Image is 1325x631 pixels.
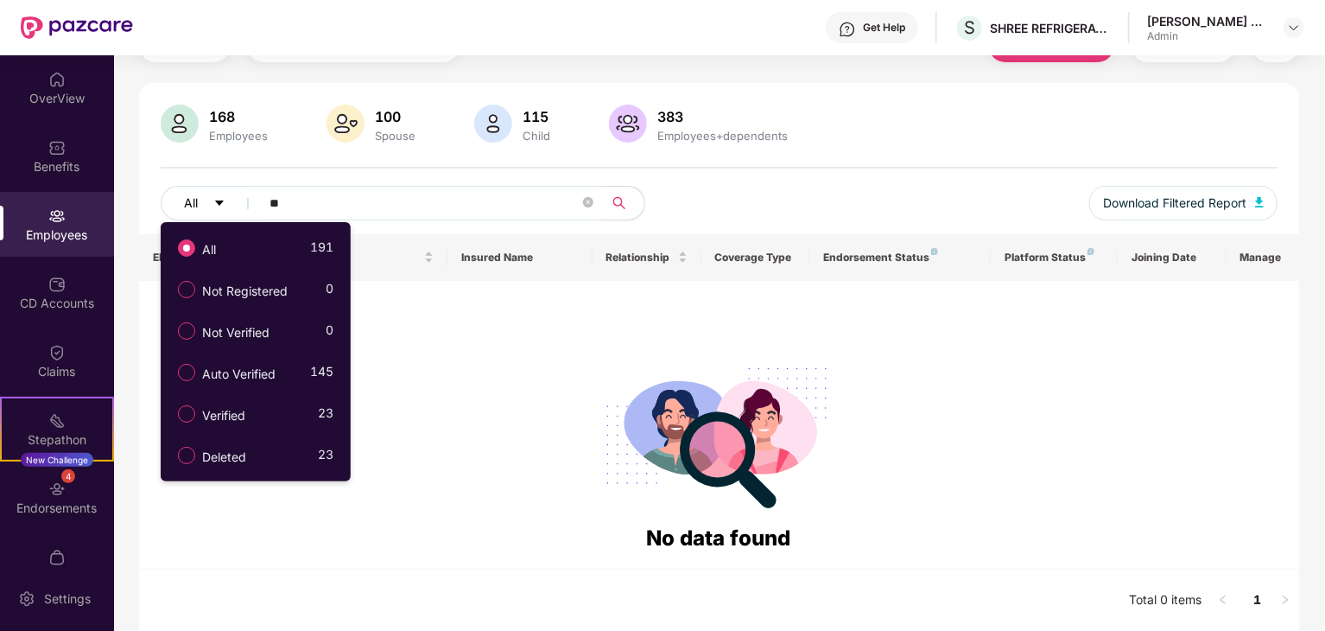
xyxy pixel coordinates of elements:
span: caret-down [213,197,225,211]
span: 145 [310,362,333,387]
img: New Pazcare Logo [21,16,133,39]
span: 191 [310,238,333,263]
img: svg+xml;base64,PHN2ZyBpZD0iRW1wbG95ZWVzIiB4bWxucz0iaHR0cDovL3d3dy53My5vcmcvMjAwMC9zdmciIHdpZHRoPS... [48,207,66,225]
div: New Challenge [21,453,93,467]
div: Spouse [371,129,419,143]
div: 383 [654,108,791,125]
div: Platform Status [1005,251,1104,265]
button: Download Filtered Report [1089,186,1277,220]
span: right [1280,595,1290,605]
div: 168 [206,108,271,125]
img: svg+xml;base64,PHN2ZyB4bWxucz0iaHR0cDovL3d3dy53My5vcmcvMjAwMC9zdmciIHdpZHRoPSIyMSIgaGVpZ2h0PSIyMC... [48,412,66,430]
li: 1 [1244,587,1271,615]
th: Insured Name [447,234,593,281]
span: search [602,196,636,210]
div: Get Help [863,21,905,35]
img: svg+xml;base64,PHN2ZyB4bWxucz0iaHR0cDovL3d3dy53My5vcmcvMjAwMC9zdmciIHhtbG5zOnhsaW5rPSJodHRwOi8vd3... [326,105,365,143]
li: Next Page [1271,587,1299,615]
span: Download Filtered Report [1103,194,1246,213]
img: svg+xml;base64,PHN2ZyBpZD0iSGVscC0zMngzMiIgeG1sbnM9Imh0dHA6Ly93d3cudzMub3JnLzIwMDAvc3ZnIiB3aWR0aD... [839,21,856,38]
img: svg+xml;base64,PHN2ZyBpZD0iQ0RfQWNjb3VudHMiIGRhdGEtbmFtZT0iQ0QgQWNjb3VudHMiIHhtbG5zPSJodHRwOi8vd3... [48,276,66,293]
th: EID [139,234,230,281]
th: Coverage Type [701,234,810,281]
span: Verified [195,406,252,425]
button: search [602,186,645,220]
th: Relationship [593,234,701,281]
div: 100 [371,108,419,125]
img: svg+xml;base64,PHN2ZyB4bWxucz0iaHR0cDovL3d3dy53My5vcmcvMjAwMC9zdmciIHhtbG5zOnhsaW5rPSJodHRwOi8vd3... [609,105,647,143]
span: 0 [326,321,333,346]
img: svg+xml;base64,PHN2ZyBpZD0iU2V0dGluZy0yMHgyMCIgeG1sbnM9Imh0dHA6Ly93d3cudzMub3JnLzIwMDAvc3ZnIiB3aW... [18,590,35,608]
img: svg+xml;base64,PHN2ZyBpZD0iQmVuZWZpdHMiIHhtbG5zPSJodHRwOi8vd3d3LnczLm9yZy8yMDAwL3N2ZyIgd2lkdGg9Ij... [48,139,66,156]
div: Employees [206,129,271,143]
img: svg+xml;base64,PHN2ZyB4bWxucz0iaHR0cDovL3d3dy53My5vcmcvMjAwMC9zdmciIHdpZHRoPSI4IiBoZWlnaHQ9IjgiIH... [1087,248,1094,255]
button: right [1271,587,1299,615]
div: Child [519,129,554,143]
button: Allcaret-down [161,186,266,220]
img: svg+xml;base64,PHN2ZyBpZD0iQ2xhaW0iIHhtbG5zPSJodHRwOi8vd3d3LnczLm9yZy8yMDAwL3N2ZyIgd2lkdGg9IjIwIi... [48,344,66,361]
span: left [1218,595,1228,605]
div: SHREE REFRIGERATIONS LIMITED [990,20,1111,36]
span: S [964,17,975,38]
th: Manage [1227,234,1299,281]
span: 0 [326,279,333,304]
div: Employees+dependents [654,129,791,143]
th: Joining Date [1118,234,1227,281]
span: All [195,240,223,259]
span: Relationship [606,251,675,265]
div: Stepathon [2,431,112,449]
div: 4 [61,469,75,483]
span: No data found [647,526,791,551]
div: Settings [39,590,96,608]
span: Not Verified [195,323,276,342]
img: svg+xml;base64,PHN2ZyBpZD0iSG9tZSIgeG1sbnM9Imh0dHA6Ly93d3cudzMub3JnLzIwMDAvc3ZnIiB3aWR0aD0iMjAiIG... [48,71,66,88]
span: close-circle [583,197,593,207]
span: All [184,194,198,213]
img: svg+xml;base64,PHN2ZyBpZD0iTXlfT3JkZXJzIiBkYXRhLW5hbWU9Ik15IE9yZGVycyIgeG1sbnM9Imh0dHA6Ly93d3cudz... [48,549,66,566]
div: Endorsement Status [823,251,977,265]
img: svg+xml;base64,PHN2ZyBpZD0iRHJvcGRvd24tMzJ4MzIiIHhtbG5zPSJodHRwOi8vd3d3LnczLm9yZy8yMDAwL3N2ZyIgd2... [1287,21,1301,35]
span: Deleted [195,448,253,467]
img: svg+xml;base64,PHN2ZyB4bWxucz0iaHR0cDovL3d3dy53My5vcmcvMjAwMC9zdmciIHdpZHRoPSIyODgiIGhlaWdodD0iMj... [594,347,843,522]
img: svg+xml;base64,PHN2ZyB4bWxucz0iaHR0cDovL3d3dy53My5vcmcvMjAwMC9zdmciIHdpZHRoPSI4IiBoZWlnaHQ9IjgiIH... [931,248,938,255]
span: Auto Verified [195,365,282,384]
div: [PERSON_NAME] Kale [1147,13,1268,29]
span: 23 [318,445,333,470]
img: svg+xml;base64,PHN2ZyB4bWxucz0iaHR0cDovL3d3dy53My5vcmcvMjAwMC9zdmciIHhtbG5zOnhsaW5rPSJodHRwOi8vd3... [474,105,512,143]
li: Previous Page [1209,587,1237,615]
div: 115 [519,108,554,125]
span: Not Registered [195,282,295,301]
img: svg+xml;base64,PHN2ZyB4bWxucz0iaHR0cDovL3d3dy53My5vcmcvMjAwMC9zdmciIHhtbG5zOnhsaW5rPSJodHRwOi8vd3... [161,105,199,143]
img: svg+xml;base64,PHN2ZyBpZD0iRW5kb3JzZW1lbnRzIiB4bWxucz0iaHR0cDovL3d3dy53My5vcmcvMjAwMC9zdmciIHdpZH... [48,481,66,498]
li: Total 0 items [1130,587,1202,615]
span: EID [153,251,203,265]
span: 23 [318,404,333,429]
a: 1 [1244,587,1271,613]
div: Admin [1147,29,1268,43]
span: close-circle [583,195,593,212]
button: left [1209,587,1237,615]
img: svg+xml;base64,PHN2ZyB4bWxucz0iaHR0cDovL3d3dy53My5vcmcvMjAwMC9zdmciIHhtbG5zOnhsaW5rPSJodHRwOi8vd3... [1255,197,1264,207]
